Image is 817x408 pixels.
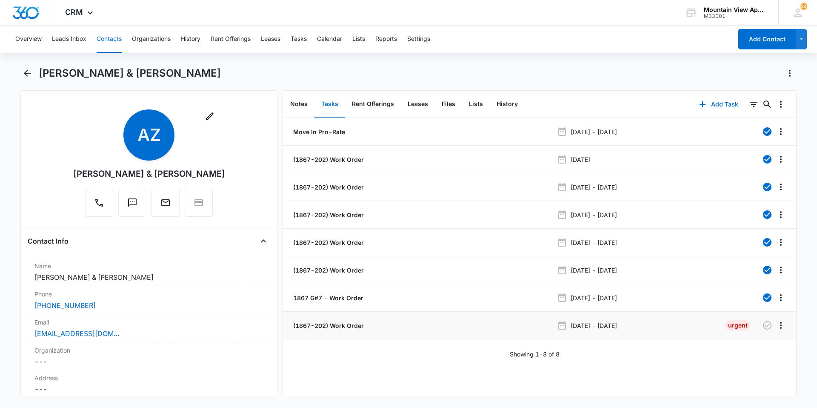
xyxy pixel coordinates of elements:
[28,258,270,286] div: Name[PERSON_NAME] & [PERSON_NAME]
[28,286,270,314] div: Phone[PHONE_NUMBER]
[774,263,788,277] button: Overflow Menu
[34,261,263,270] label: Name
[291,293,363,302] a: 1867 G#7 - Work Order
[28,342,270,370] div: Organization---
[28,370,270,398] div: Address---
[490,91,525,118] button: History
[85,189,113,217] button: Call
[65,8,83,17] span: CRM
[738,29,796,49] button: Add Contact
[291,26,307,53] button: Tasks
[435,91,462,118] button: Files
[20,66,34,80] button: Back
[774,236,788,249] button: Overflow Menu
[261,26,280,53] button: Leases
[747,98,760,111] button: Filters
[291,321,364,330] a: (1867-202) Work Order
[571,293,617,302] p: [DATE] - [DATE]
[571,238,617,247] p: [DATE] - [DATE]
[97,26,122,53] button: Contacts
[571,183,617,192] p: [DATE] - [DATE]
[132,26,171,53] button: Organizations
[291,238,364,247] a: (1867-202) Work Order
[691,94,747,115] button: Add Task
[314,91,345,118] button: Tasks
[704,6,766,13] div: account name
[283,91,314,118] button: Notes
[774,98,788,111] button: Overflow Menu
[151,202,180,209] a: Email
[291,210,364,219] a: (1867-202) Work Order
[774,208,788,221] button: Overflow Menu
[291,155,364,164] a: (1867-202) Work Order
[571,210,617,219] p: [DATE] - [DATE]
[291,266,364,275] a: (1867-202) Work Order
[407,26,430,53] button: Settings
[118,189,146,217] button: Text
[118,202,146,209] a: Text
[34,318,263,327] label: Email
[783,66,797,80] button: Actions
[352,26,365,53] button: Lists
[28,314,270,342] div: Email[EMAIL_ADDRESS][DOMAIN_NAME]
[85,202,113,209] a: Call
[15,26,42,53] button: Overview
[800,3,807,10] span: 24
[345,91,401,118] button: Rent Offerings
[39,67,221,80] h1: [PERSON_NAME] & [PERSON_NAME]
[462,91,490,118] button: Lists
[151,189,180,217] button: Email
[571,127,617,136] p: [DATE] - [DATE]
[401,91,435,118] button: Leases
[34,290,263,299] label: Phone
[774,319,788,332] button: Overflow Menu
[375,26,397,53] button: Reports
[123,109,174,161] span: AZ
[774,291,788,305] button: Overflow Menu
[34,272,263,282] dd: [PERSON_NAME] & [PERSON_NAME]
[291,183,364,192] a: (1867-202) Work Order
[571,321,617,330] p: [DATE] - [DATE]
[34,328,120,339] a: [EMAIL_ADDRESS][DOMAIN_NAME]
[774,152,788,166] button: Overflow Menu
[211,26,251,53] button: Rent Offerings
[760,98,774,111] button: Search...
[317,26,342,53] button: Calendar
[291,127,345,136] a: Move In Pro-Rate
[34,356,263,367] dd: ---
[704,13,766,19] div: account id
[800,3,807,10] div: notifications count
[257,234,270,248] button: Close
[73,167,225,180] div: [PERSON_NAME] & [PERSON_NAME]
[774,180,788,194] button: Overflow Menu
[34,300,96,310] a: [PHONE_NUMBER]
[34,384,263,394] dd: ---
[571,266,617,275] p: [DATE] - [DATE]
[571,155,590,164] p: [DATE]
[181,26,200,53] button: History
[28,236,69,246] h4: Contact Info
[34,346,263,355] label: Organization
[34,374,263,382] label: Address
[774,125,788,138] button: Overflow Menu
[510,350,560,359] p: Showing 1-8 of 8
[726,320,750,330] div: Urgent
[52,26,86,53] button: Leads Inbox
